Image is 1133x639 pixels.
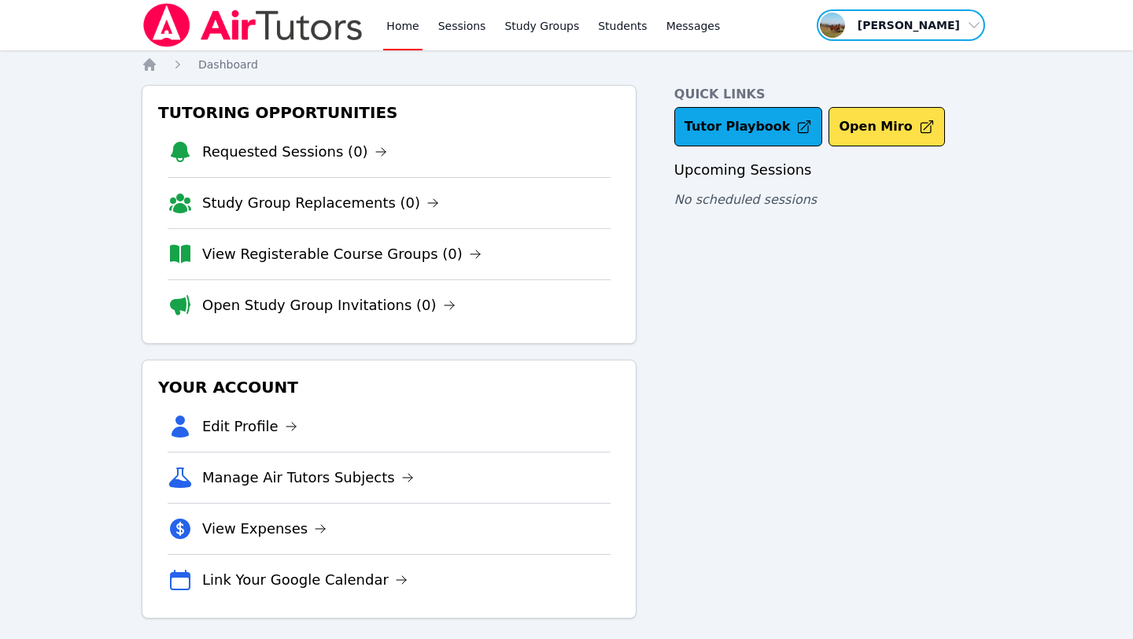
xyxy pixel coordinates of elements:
[155,373,623,401] h3: Your Account
[674,107,823,146] a: Tutor Playbook
[155,98,623,127] h3: Tutoring Opportunities
[202,192,439,214] a: Study Group Replacements (0)
[202,467,414,489] a: Manage Air Tutors Subjects
[674,85,991,104] h4: Quick Links
[674,192,817,207] span: No scheduled sessions
[202,294,456,316] a: Open Study Group Invitations (0)
[202,518,327,540] a: View Expenses
[829,107,944,146] button: Open Miro
[202,243,482,265] a: View Registerable Course Groups (0)
[666,18,721,34] span: Messages
[142,3,364,47] img: Air Tutors
[202,141,387,163] a: Requested Sessions (0)
[198,58,258,71] span: Dashboard
[142,57,991,72] nav: Breadcrumb
[202,416,297,438] a: Edit Profile
[198,57,258,72] a: Dashboard
[674,159,991,181] h3: Upcoming Sessions
[202,569,408,591] a: Link Your Google Calendar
